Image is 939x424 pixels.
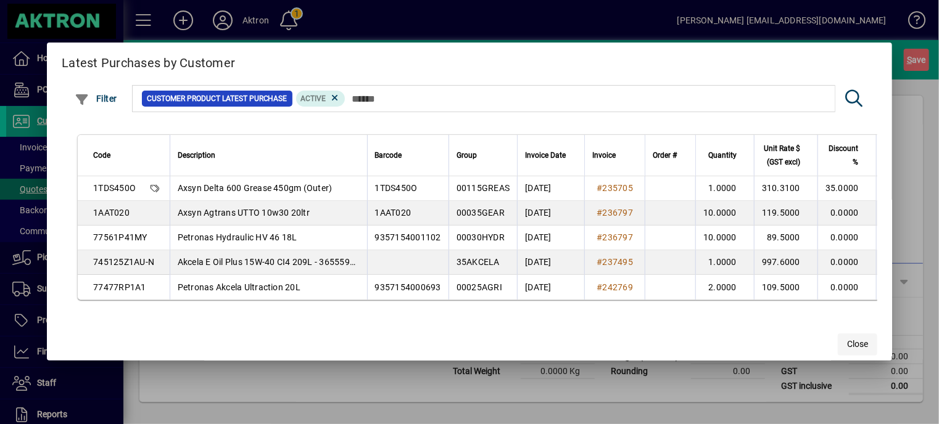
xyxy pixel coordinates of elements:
td: 0.0000 [817,201,876,226]
td: 1.0000 [695,250,754,275]
span: 236797 [603,232,634,242]
span: Customer Product Latest Purchase [147,92,287,105]
span: Quantity [708,149,737,162]
a: #236797 [592,206,637,219]
div: Invoice Date [525,149,577,162]
div: Invoice [592,149,637,162]
span: Akcela E Oil Plus 15W-40 CI4 209L - 365559A1 [178,257,361,267]
span: 00035GEAR [457,208,505,218]
td: 219.00 [876,275,935,300]
td: 1.0000 [695,176,754,201]
span: Axsyn Agtrans UTTO 10w30 20ltr [178,208,310,218]
td: 35.0000 [817,176,876,201]
span: Active [301,94,326,103]
span: Close [847,338,868,351]
td: [DATE] [517,226,584,250]
span: 35AKCELA [457,257,500,267]
span: Petronas Akcela Ultraction 20L [178,282,301,292]
td: 1195.00 [876,201,935,226]
span: # [597,282,602,292]
span: Unit Rate $ (GST excl) [762,142,800,169]
span: Code [93,149,110,162]
td: 310.3100 [754,176,817,201]
div: Unit Rate $ (GST excl) [762,142,811,169]
a: #235705 [592,181,637,195]
td: 895.00 [876,226,935,250]
h2: Latest Purchases by Customer [47,43,892,78]
span: 1TDS450O [93,183,136,193]
span: 242769 [603,282,634,292]
span: 745125Z1AU-N [93,257,154,267]
span: Invoice [592,149,616,162]
td: [DATE] [517,201,584,226]
span: Filter [75,94,117,104]
div: Code [93,149,162,162]
span: Group [457,149,477,162]
button: Close [838,333,877,356]
div: Barcode [375,149,441,162]
span: 1AAT020 [93,208,130,218]
span: 77561P41MY [93,232,147,242]
span: Petronas Hydraulic HV 46 18L [178,232,297,242]
div: Order # [653,149,688,162]
td: [DATE] [517,176,584,201]
td: 10.0000 [695,226,754,250]
span: 77477RP1A1 [93,282,146,292]
td: 10.0000 [695,201,754,226]
span: 00030HYDR [457,232,505,242]
span: Discount % [825,142,859,169]
span: 1AAT020 [375,208,412,218]
button: Filter [72,88,120,110]
div: Quantity [703,149,748,162]
td: 2.0000 [695,275,754,300]
td: 997.60 [876,250,935,275]
td: 109.5000 [754,275,817,300]
span: Axsyn Delta 600 Grease 450gm (Outer) [178,183,333,193]
span: 235705 [603,183,634,193]
div: Discount % [825,142,870,169]
td: 119.5000 [754,201,817,226]
td: [DATE] [517,275,584,300]
td: [DATE] [517,250,584,275]
span: 9357154000693 [375,282,441,292]
span: # [597,183,602,193]
td: 0.0000 [817,250,876,275]
span: Description [178,149,215,162]
span: 236797 [603,208,634,218]
a: #237495 [592,255,637,269]
mat-chip: Product Activation Status: Active [296,91,345,107]
span: 00115GREAS [457,183,510,193]
span: 1TDS450O [375,183,418,193]
td: 0.0000 [817,226,876,250]
td: 0.0000 [817,275,876,300]
span: # [597,232,602,242]
span: # [597,257,602,267]
span: 237495 [603,257,634,267]
a: #242769 [592,280,637,294]
td: 997.6000 [754,250,817,275]
td: 201.70 [876,176,935,201]
a: #236797 [592,230,637,244]
div: Description [178,149,360,162]
span: 9357154001102 [375,232,441,242]
span: # [597,208,602,218]
span: Barcode [375,149,402,162]
td: 89.5000 [754,226,817,250]
span: Invoice Date [525,149,566,162]
span: Order # [653,149,677,162]
div: Group [457,149,510,162]
span: 00025AGRI [457,282,502,292]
